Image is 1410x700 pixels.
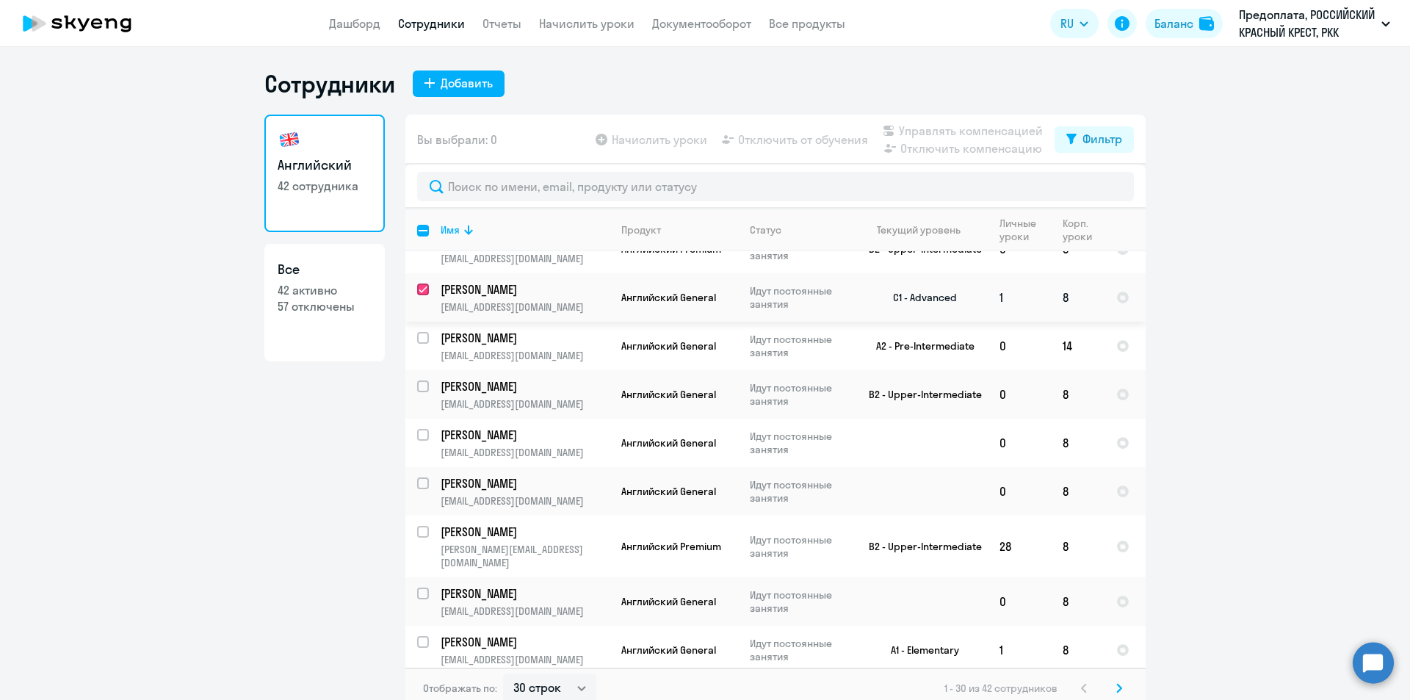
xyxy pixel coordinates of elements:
p: Идут постоянные занятия [750,637,850,663]
td: 0 [988,322,1051,370]
div: Фильтр [1082,130,1122,148]
div: Имя [441,223,609,237]
div: Статус [750,223,781,237]
div: Продукт [621,223,661,237]
td: 8 [1051,626,1104,674]
p: [PERSON_NAME] [441,475,607,491]
span: Английский General [621,595,716,608]
p: [EMAIL_ADDRESS][DOMAIN_NAME] [441,397,609,411]
p: [EMAIL_ADDRESS][DOMAIN_NAME] [441,653,609,666]
div: Статус [750,223,850,237]
div: Корп. уроки [1063,217,1104,243]
p: [EMAIL_ADDRESS][DOMAIN_NAME] [441,494,609,508]
td: 0 [988,370,1051,419]
p: [EMAIL_ADDRESS][DOMAIN_NAME] [441,446,609,459]
td: 1 [988,626,1051,674]
a: [PERSON_NAME] [441,378,609,394]
span: Английский General [621,485,716,498]
p: [EMAIL_ADDRESS][DOMAIN_NAME] [441,252,609,265]
a: Начислить уроки [539,16,634,31]
td: 28 [988,516,1051,577]
div: Личные уроки [999,217,1041,243]
td: 8 [1051,516,1104,577]
h1: Сотрудники [264,69,395,98]
h3: Английский [278,156,372,175]
img: english [278,128,301,151]
a: Отчеты [482,16,521,31]
a: [PERSON_NAME] [441,634,609,650]
span: Английский General [621,339,716,353]
td: B2 - Upper-Intermediate [851,370,988,419]
div: Текущий уровень [863,223,987,237]
td: 8 [1051,273,1104,322]
button: RU [1050,9,1099,38]
div: Баланс [1154,15,1193,32]
td: 8 [1051,577,1104,626]
td: 8 [1051,419,1104,467]
a: Все42 активно57 отключены [264,244,385,361]
a: Все продукты [769,16,845,31]
p: Идут постоянные занятия [750,430,850,456]
td: 0 [988,419,1051,467]
p: Идут постоянные занятия [750,333,850,359]
a: [PERSON_NAME] [441,281,609,297]
div: Имя [441,223,460,237]
img: balance [1199,16,1214,31]
td: B2 - Upper-Intermediate [851,516,988,577]
p: [PERSON_NAME] [441,427,607,443]
td: A2 - Pre-Intermediate [851,322,988,370]
button: Фильтр [1055,126,1134,153]
a: Документооборот [652,16,751,31]
p: [PERSON_NAME][EMAIL_ADDRESS][DOMAIN_NAME] [441,543,609,569]
a: Дашборд [329,16,380,31]
span: 1 - 30 из 42 сотрудников [944,682,1057,695]
p: [EMAIL_ADDRESS][DOMAIN_NAME] [441,605,609,618]
p: [PERSON_NAME] [441,281,607,297]
span: Вы выбрали: 0 [417,131,497,148]
div: Текущий уровень [877,223,961,237]
span: Отображать по: [423,682,497,695]
p: [PERSON_NAME] [441,524,607,540]
td: 0 [988,467,1051,516]
a: [PERSON_NAME] [441,475,609,491]
p: 42 сотрудника [278,178,372,194]
td: 8 [1051,467,1104,516]
p: Предоплата, РОССИЙСКИЙ КРАСНЫЙ КРЕСТ, РКК [1239,6,1375,41]
div: Личные уроки [999,217,1050,243]
td: 0 [988,577,1051,626]
div: Корп. уроки [1063,217,1094,243]
p: Идут постоянные занятия [750,478,850,505]
div: Продукт [621,223,737,237]
span: RU [1060,15,1074,32]
p: [EMAIL_ADDRESS][DOMAIN_NAME] [441,349,609,362]
a: [PERSON_NAME] [441,585,609,602]
span: Английский General [621,291,716,304]
p: Идут постоянные занятия [750,284,850,311]
h3: Все [278,260,372,279]
input: Поиск по имени, email, продукту или статусу [417,172,1134,201]
td: 14 [1051,322,1104,370]
td: 8 [1051,370,1104,419]
p: Идут постоянные занятия [750,588,850,615]
a: Балансbalance [1146,9,1223,38]
p: [PERSON_NAME] [441,634,607,650]
a: Сотрудники [398,16,465,31]
a: [PERSON_NAME] [441,524,609,540]
button: Добавить [413,71,505,97]
p: 42 активно [278,282,372,298]
a: Английский42 сотрудника [264,115,385,232]
div: Добавить [441,74,493,92]
td: C1 - Advanced [851,273,988,322]
p: [PERSON_NAME] [441,585,607,602]
button: Предоплата, РОССИЙСКИЙ КРАСНЫЙ КРЕСТ, РКК [1232,6,1398,41]
span: Английский Premium [621,540,721,553]
p: Идут постоянные занятия [750,381,850,408]
a: [PERSON_NAME] [441,427,609,443]
span: Английский General [621,388,716,401]
a: [PERSON_NAME] [441,330,609,346]
span: Английский General [621,643,716,657]
p: [PERSON_NAME] [441,378,607,394]
span: Английский General [621,436,716,450]
p: [EMAIL_ADDRESS][DOMAIN_NAME] [441,300,609,314]
p: [PERSON_NAME] [441,330,607,346]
